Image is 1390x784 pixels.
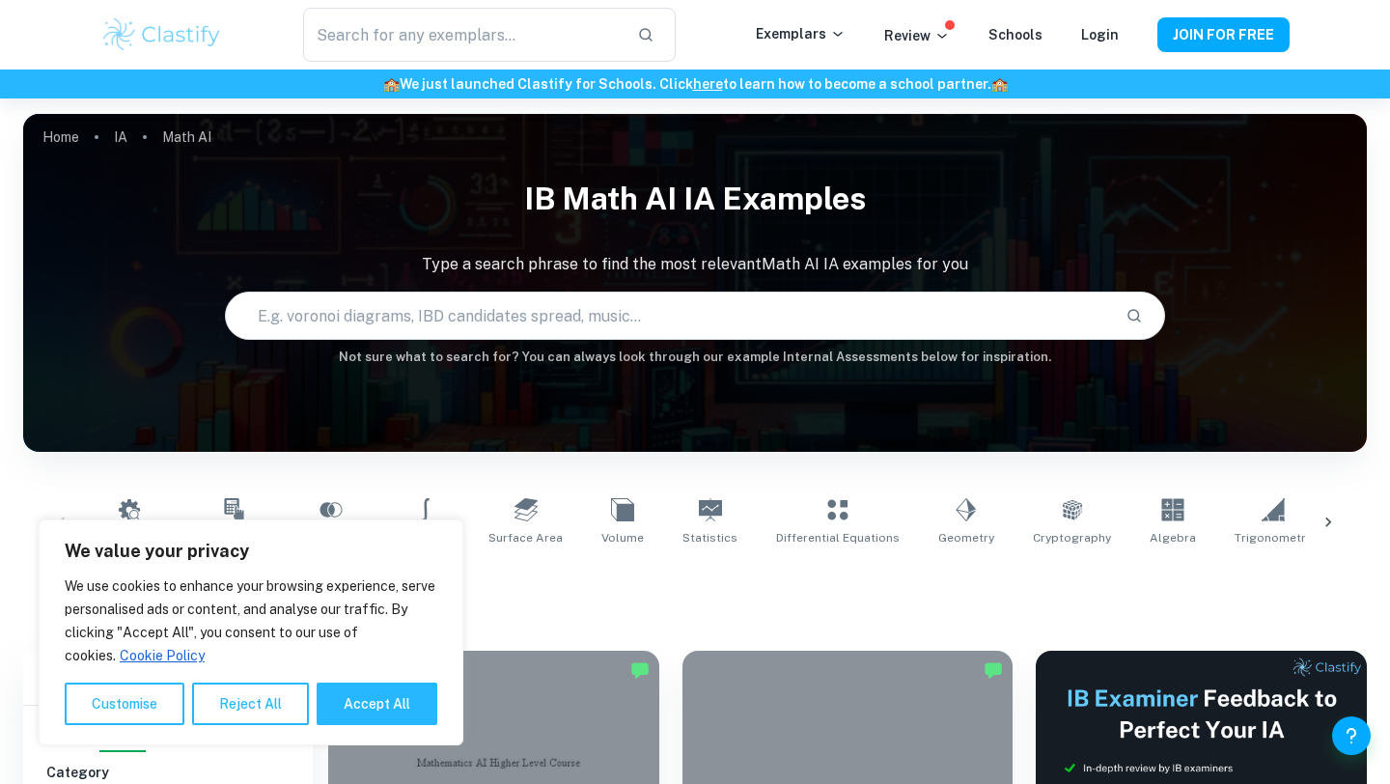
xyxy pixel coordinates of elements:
span: Statistics [682,529,737,546]
p: We value your privacy [65,540,437,563]
a: here [693,76,723,92]
button: Help and Feedback [1332,716,1371,755]
button: Reject All [192,683,309,725]
span: Geometry [938,529,994,546]
p: We use cookies to enhance your browsing experience, serve personalised ads or content, and analys... [65,574,437,667]
span: Algebra [1150,529,1196,546]
p: Type a search phrase to find the most relevant Math AI IA examples for you [23,253,1367,276]
a: Schools [988,27,1042,42]
h6: Filter exemplars [23,651,313,705]
img: Marked [984,660,1003,680]
p: Exemplars [756,23,846,44]
span: Cryptography [1033,529,1111,546]
span: Surface Area [488,529,563,546]
input: E.g. voronoi diagrams, IBD candidates spread, music... [226,289,1110,343]
p: Review [884,25,950,46]
input: Search for any exemplars... [303,8,622,62]
img: Marked [630,660,650,680]
span: 🏫 [991,76,1008,92]
span: 🏫 [383,76,400,92]
button: JOIN FOR FREE [1157,17,1290,52]
h6: Not sure what to search for? You can always look through our example Internal Assessments below f... [23,348,1367,367]
span: Volume [601,529,644,546]
span: Trigonometry [1235,529,1312,546]
p: Math AI [162,126,211,148]
a: Cookie Policy [119,647,206,664]
button: Customise [65,683,184,725]
a: Home [42,124,79,151]
button: Accept All [317,683,437,725]
a: Login [1081,27,1119,42]
button: Search [1118,299,1151,332]
div: We value your privacy [39,519,463,745]
h6: Category [46,762,290,783]
img: Clastify logo [100,15,223,54]
h1: All Math AI IA Examples [91,570,1300,604]
span: Differential Equations [776,529,900,546]
h1: IB Math AI IA examples [23,168,1367,230]
a: IA [114,124,127,151]
h6: We just launched Clastify for Schools. Click to learn how to become a school partner. [4,73,1386,95]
